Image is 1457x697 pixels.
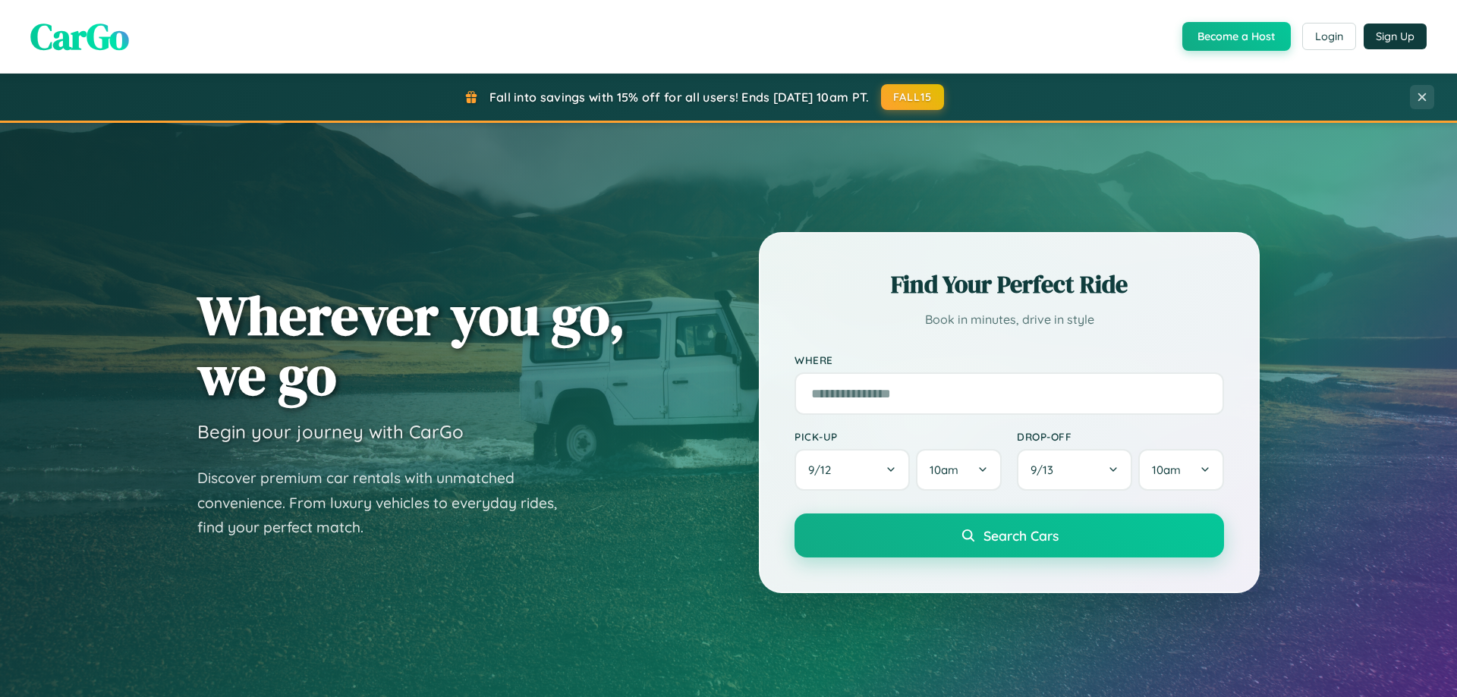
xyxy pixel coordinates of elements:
[1138,449,1224,491] button: 10am
[881,84,945,110] button: FALL15
[795,513,1224,557] button: Search Cars
[983,527,1059,544] span: Search Cars
[795,268,1224,301] h2: Find Your Perfect Ride
[795,449,910,491] button: 9/12
[30,11,129,61] span: CarGo
[795,353,1224,366] label: Where
[795,309,1224,331] p: Book in minutes, drive in style
[1302,23,1356,50] button: Login
[916,449,1002,491] button: 10am
[1364,24,1427,49] button: Sign Up
[1017,430,1224,443] label: Drop-off
[808,463,839,477] span: 9 / 12
[197,466,577,540] p: Discover premium car rentals with unmatched convenience. From luxury vehicles to everyday rides, ...
[197,420,464,443] h3: Begin your journey with CarGo
[795,430,1002,443] label: Pick-up
[489,89,870,105] span: Fall into savings with 15% off for all users! Ends [DATE] 10am PT.
[1152,463,1181,477] span: 10am
[1031,463,1061,477] span: 9 / 13
[930,463,958,477] span: 10am
[1017,449,1132,491] button: 9/13
[197,285,625,405] h1: Wherever you go, we go
[1182,22,1291,51] button: Become a Host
